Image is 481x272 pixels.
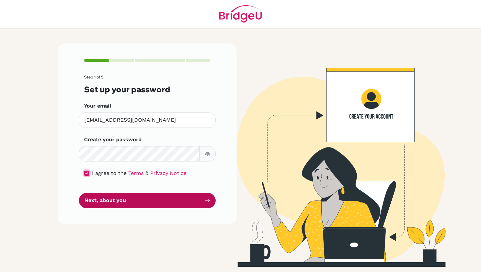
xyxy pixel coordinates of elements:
button: Next, about you [79,193,216,208]
input: Insert your email* [79,112,216,128]
span: I agree to the [92,170,127,176]
label: Your email [84,102,111,110]
a: Privacy Notice [150,170,187,176]
h3: Set up your password [84,85,210,94]
span: & [145,170,149,176]
a: Terms [128,170,144,176]
span: Step 1 of 5 [84,75,103,79]
label: Create your password [84,136,142,144]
